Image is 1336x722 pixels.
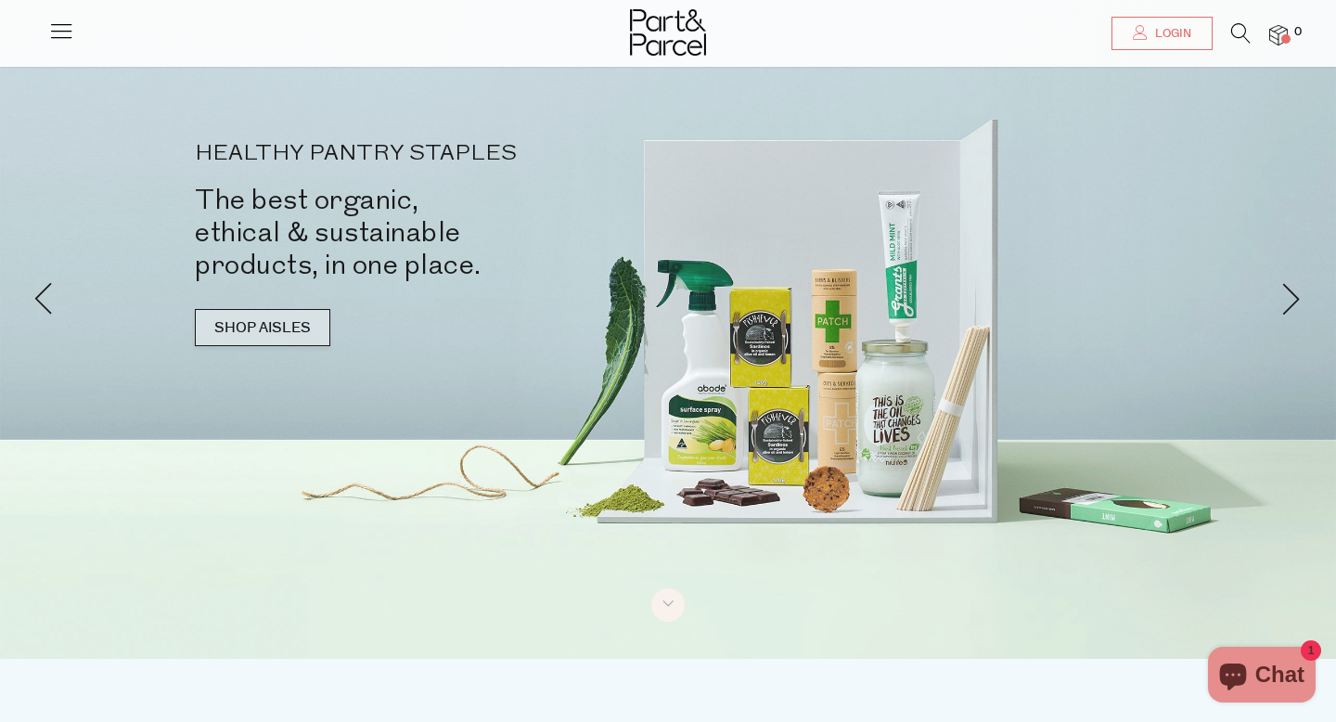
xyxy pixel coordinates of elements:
img: Part&Parcel [630,9,706,56]
a: SHOP AISLES [195,309,330,346]
h2: The best organic, ethical & sustainable products, in one place. [195,184,696,281]
a: Login [1111,17,1213,50]
span: 0 [1290,24,1306,41]
span: Login [1150,26,1191,42]
p: HEALTHY PANTRY STAPLES [195,143,696,165]
inbox-online-store-chat: Shopify online store chat [1202,647,1321,707]
a: 0 [1269,25,1288,45]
